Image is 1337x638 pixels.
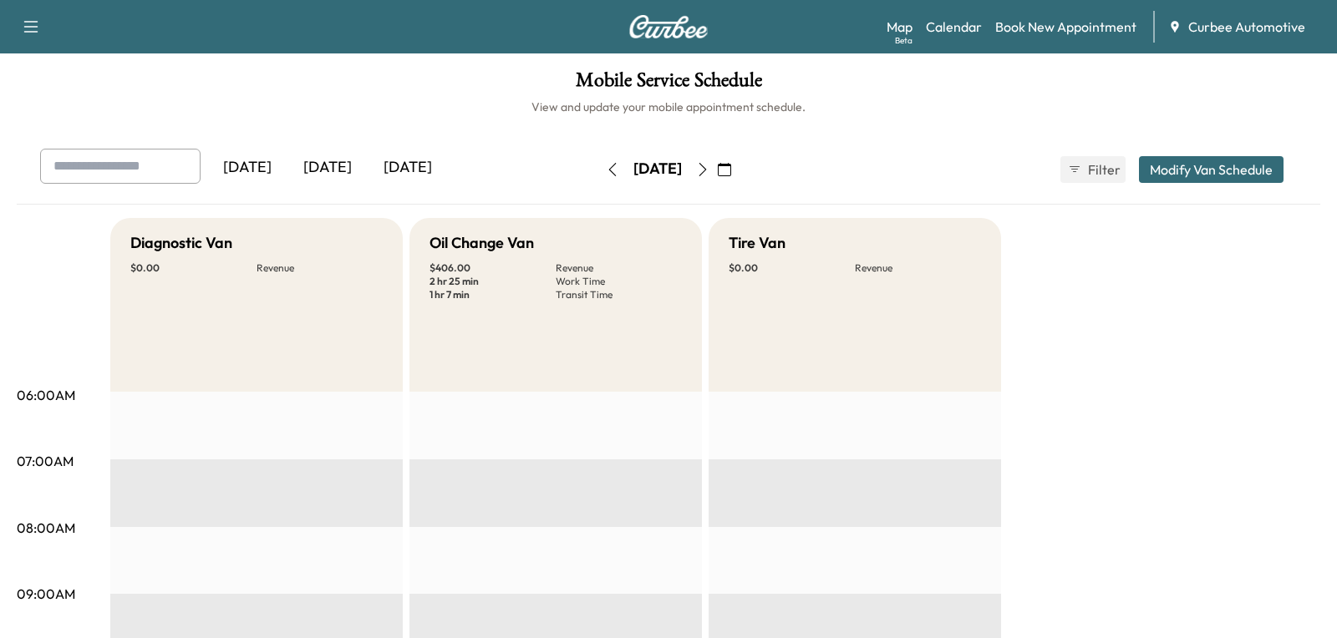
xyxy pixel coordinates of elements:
[628,15,709,38] img: Curbee Logo
[130,231,232,255] h5: Diagnostic Van
[1088,159,1118,180] span: Filter
[995,17,1136,37] a: Book New Appointment
[855,261,981,275] p: Revenue
[17,70,1320,99] h1: Mobile Service Schedule
[729,231,785,255] h5: Tire Van
[556,275,682,288] p: Work Time
[729,261,855,275] p: $ 0.00
[1139,156,1284,183] button: Modify Van Schedule
[430,231,534,255] h5: Oil Change Van
[430,288,556,301] p: 1 hr 7 min
[17,518,75,538] p: 08:00AM
[1060,156,1126,183] button: Filter
[887,17,913,37] a: MapBeta
[895,34,913,47] div: Beta
[368,149,448,187] div: [DATE]
[17,385,75,405] p: 06:00AM
[17,99,1320,115] h6: View and update your mobile appointment schedule.
[17,584,75,604] p: 09:00AM
[926,17,982,37] a: Calendar
[430,275,556,288] p: 2 hr 25 min
[287,149,368,187] div: [DATE]
[257,261,383,275] p: Revenue
[17,451,74,471] p: 07:00AM
[207,149,287,187] div: [DATE]
[633,159,682,180] div: [DATE]
[130,261,257,275] p: $ 0.00
[1188,17,1305,37] span: Curbee Automotive
[430,261,556,275] p: $ 406.00
[556,288,682,301] p: Transit Time
[556,261,682,275] p: Revenue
